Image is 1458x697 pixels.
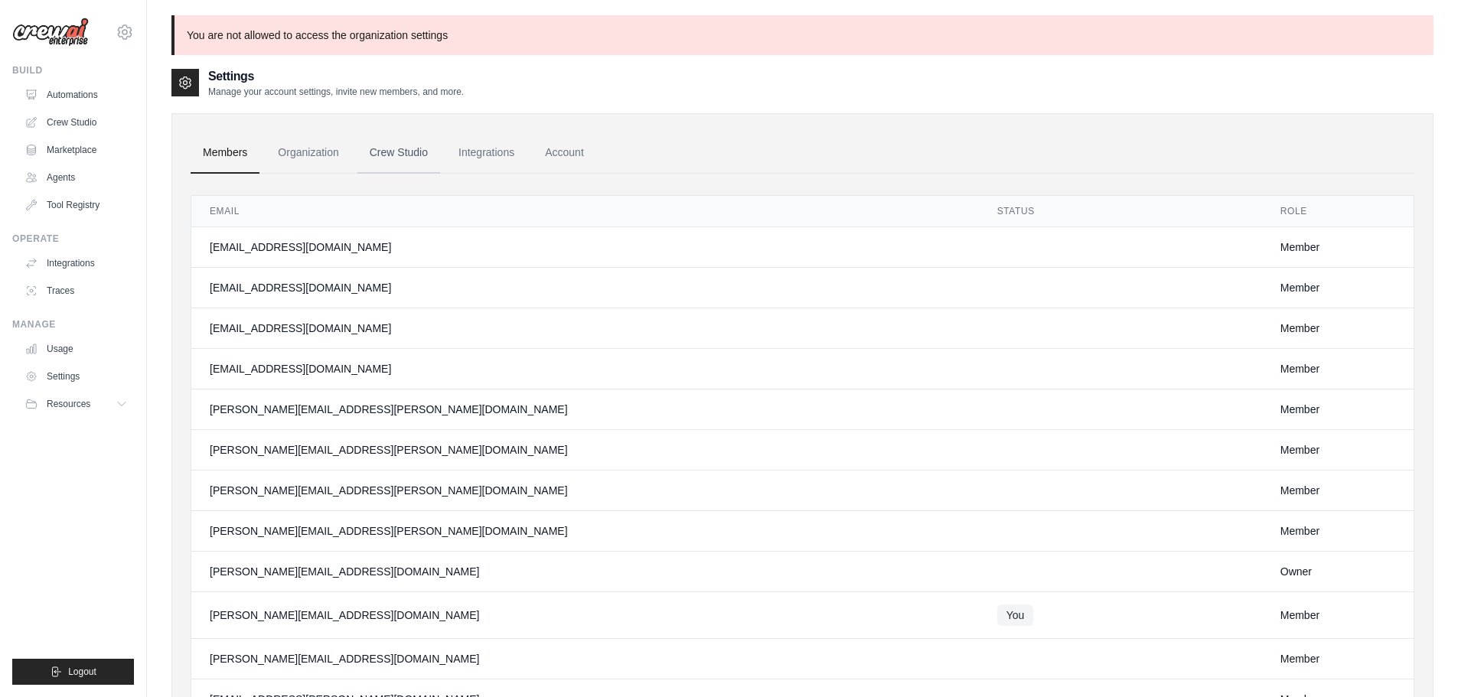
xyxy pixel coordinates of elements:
[12,659,134,685] button: Logout
[47,398,90,410] span: Resources
[208,67,464,86] h2: Settings
[1280,483,1395,498] div: Member
[18,364,134,389] a: Settings
[210,402,961,417] div: [PERSON_NAME][EMAIL_ADDRESS][PERSON_NAME][DOMAIN_NAME]
[210,361,961,376] div: [EMAIL_ADDRESS][DOMAIN_NAME]
[210,239,961,255] div: [EMAIL_ADDRESS][DOMAIN_NAME]
[12,18,89,47] img: Logo
[18,110,134,135] a: Crew Studio
[171,15,1434,55] p: You are not allowed to access the organization settings
[266,132,351,174] a: Organization
[1280,402,1395,417] div: Member
[18,278,134,303] a: Traces
[210,483,961,498] div: [PERSON_NAME][EMAIL_ADDRESS][PERSON_NAME][DOMAIN_NAME]
[18,138,134,162] a: Marketplace
[1280,239,1395,255] div: Member
[191,132,259,174] a: Members
[1262,196,1414,227] th: Role
[1280,523,1395,539] div: Member
[446,132,527,174] a: Integrations
[18,165,134,190] a: Agents
[210,564,961,579] div: [PERSON_NAME][EMAIL_ADDRESS][DOMAIN_NAME]
[18,337,134,361] a: Usage
[191,196,979,227] th: Email
[1280,280,1395,295] div: Member
[210,442,961,458] div: [PERSON_NAME][EMAIL_ADDRESS][PERSON_NAME][DOMAIN_NAME]
[1280,442,1395,458] div: Member
[18,392,134,416] button: Resources
[1280,564,1395,579] div: Owner
[68,666,96,678] span: Logout
[210,651,961,666] div: [PERSON_NAME][EMAIL_ADDRESS][DOMAIN_NAME]
[357,132,440,174] a: Crew Studio
[1280,321,1395,336] div: Member
[210,321,961,336] div: [EMAIL_ADDRESS][DOMAIN_NAME]
[997,604,1034,626] span: You
[1280,361,1395,376] div: Member
[979,196,1262,227] th: Status
[210,280,961,295] div: [EMAIL_ADDRESS][DOMAIN_NAME]
[1280,607,1395,623] div: Member
[210,523,961,539] div: [PERSON_NAME][EMAIL_ADDRESS][PERSON_NAME][DOMAIN_NAME]
[18,251,134,275] a: Integrations
[12,318,134,331] div: Manage
[12,233,134,245] div: Operate
[208,86,464,98] p: Manage your account settings, invite new members, and more.
[210,607,961,623] div: [PERSON_NAME][EMAIL_ADDRESS][DOMAIN_NAME]
[533,132,596,174] a: Account
[12,64,134,77] div: Build
[18,83,134,107] a: Automations
[1280,651,1395,666] div: Member
[18,193,134,217] a: Tool Registry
